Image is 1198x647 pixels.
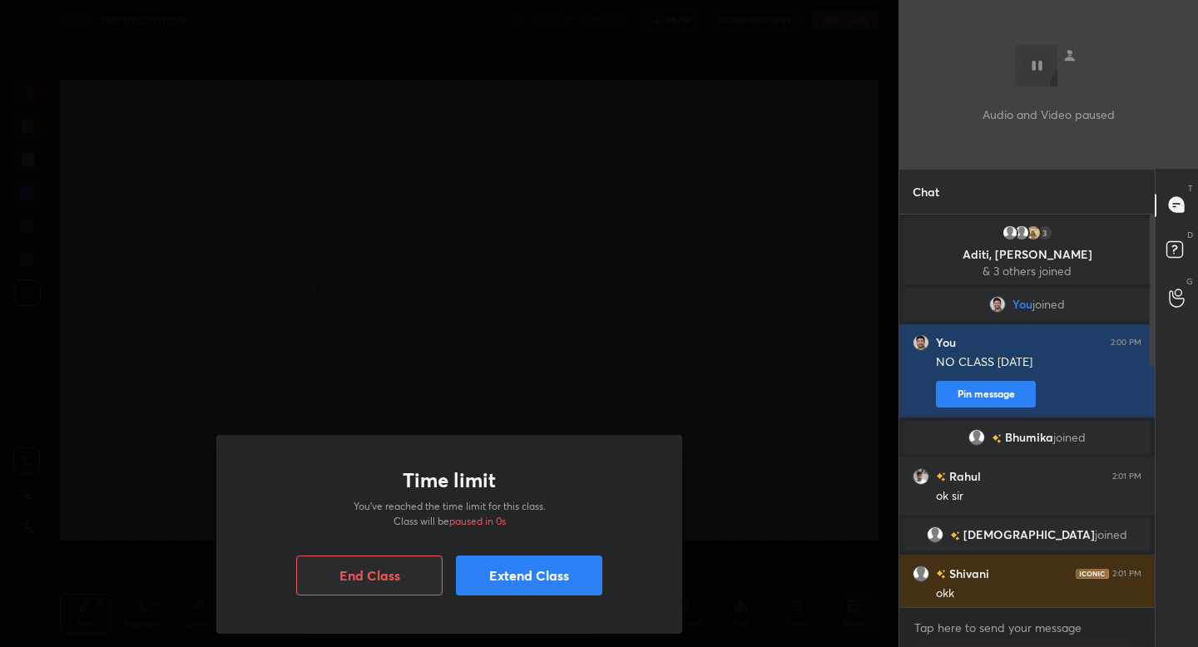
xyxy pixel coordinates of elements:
div: NO CLASS [DATE] [936,354,1141,371]
div: ok sir [936,488,1141,505]
p: D [1187,229,1193,241]
span: You [1012,298,1032,311]
span: joined [1053,431,1086,444]
h6: You [936,335,956,350]
div: 2:00 PM [1111,338,1141,348]
span: [DEMOGRAPHIC_DATA] [963,528,1095,541]
h6: Rahul [946,467,981,485]
div: okk [936,585,1141,602]
div: 3 [1037,225,1053,241]
img: iconic-dark.1390631f.png [1076,568,1109,578]
span: paused in 0s [449,515,506,527]
div: grid [899,215,1155,608]
span: joined [1095,528,1127,541]
img: default.png [968,429,985,446]
img: default.png [913,565,929,581]
img: no-rating-badge.077c3623.svg [936,472,946,482]
span: Bhumika [1005,431,1053,444]
img: 1ebc9903cf1c44a29e7bc285086513b0.jpg [913,334,929,351]
span: joined [1032,298,1065,311]
p: Chat [899,170,953,214]
p: You’ve reached the time limit for this class. Class will be [346,499,552,529]
img: default.png [927,526,943,543]
img: d82b4e6635094b0f814dfca88e07265f.jpg [1025,225,1042,241]
img: default.png [1013,225,1030,241]
button: Pin message [936,381,1036,407]
p: T [1188,182,1193,195]
div: 2:01 PM [1112,471,1141,481]
button: Extend Class [456,556,602,595]
img: no-rating-badge.077c3623.svg [950,531,960,540]
img: default.png [1002,225,1018,241]
p: G [1186,275,1193,288]
p: & 3 others joined [913,264,1141,278]
h1: Time limit [403,468,496,492]
button: End Class [296,556,443,595]
img: no-rating-badge.077c3623.svg [992,433,1002,442]
div: 2:01 PM [1112,568,1141,578]
img: f593fd83a8b74f48b2153cf5a8970a3c.jpg [913,467,929,484]
img: no-rating-badge.077c3623.svg [936,570,946,579]
p: Audio and Video paused [983,106,1115,123]
h6: Shivani [946,565,989,582]
img: 1ebc9903cf1c44a29e7bc285086513b0.jpg [989,296,1006,313]
p: Aditi, [PERSON_NAME] [913,248,1141,261]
